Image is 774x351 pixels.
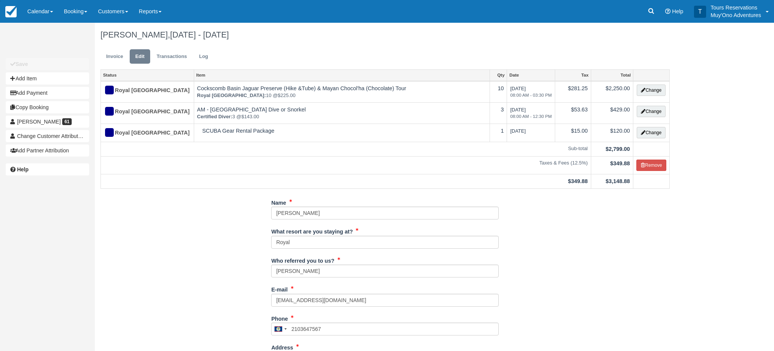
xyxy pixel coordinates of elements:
[197,92,487,99] em: 10 @
[637,85,666,96] button: Change
[194,70,490,80] a: Item
[6,58,89,70] button: Save
[194,102,490,124] td: AM - [GEOGRAPHIC_DATA] Dive or Snorkel
[100,49,129,64] a: Invoice
[6,87,89,99] button: Add Payment
[104,160,588,167] em: Taxes & Fees (12.5%)
[193,49,214,64] a: Log
[510,92,552,99] em: 08:00 AM - 03:30 PM
[17,166,28,172] b: Help
[555,70,591,80] a: Tax
[6,163,89,175] a: Help
[507,70,555,80] a: Date
[194,81,490,103] td: Cockscomb Basin Jaguar Preserve (Hike &Tube) & Mayan Chocol'ha (Chocolate) Tour
[568,178,588,184] strong: $349.88
[510,107,552,120] span: [DATE]
[606,146,630,152] strong: $2,799.00
[591,81,633,103] td: $2,250.00
[555,81,591,103] td: $281.25
[610,160,630,166] strong: $349.88
[5,6,17,17] img: checkfront-main-nav-mini-logo.png
[672,8,683,14] span: Help
[16,61,28,67] b: Save
[6,116,89,128] a: [PERSON_NAME] 61
[510,86,552,99] span: [DATE]
[555,124,591,142] td: $15.00
[711,4,761,11] p: Tours Reservations
[100,30,670,39] h1: [PERSON_NAME],
[17,119,61,125] span: [PERSON_NAME]
[104,106,184,118] div: Royal [GEOGRAPHIC_DATA]
[271,283,287,294] label: E-mail
[197,113,487,121] em: 3 @
[637,106,666,117] button: Change
[17,133,85,139] span: Change Customer Attribution
[490,70,507,80] a: Qty
[271,196,286,207] label: Name
[591,70,633,80] a: Total
[104,145,588,152] em: Sub-total
[694,6,706,18] div: T
[151,49,193,64] a: Transactions
[101,70,194,80] a: Status
[271,254,334,265] label: Who referred you to us?
[637,127,666,138] button: Change
[606,178,630,184] strong: $3,148.88
[6,101,89,113] button: Copy Booking
[130,49,150,64] a: Edit
[591,124,633,142] td: $120.00
[278,92,295,98] span: $225.00
[272,323,289,335] div: Belize: +501
[591,102,633,124] td: $429.00
[6,130,89,142] button: Change Customer Attribution
[636,160,666,171] button: Remove
[490,81,507,103] td: 10
[197,92,266,98] strong: Royal Belize
[6,144,89,157] button: Add Partner Attribution
[271,312,288,323] label: Phone
[510,113,552,120] em: 08:00 AM - 12:30 PM
[62,118,72,125] span: 61
[104,127,184,139] div: Royal [GEOGRAPHIC_DATA]
[490,102,507,124] td: 3
[490,124,507,142] td: 1
[197,114,232,119] strong: Certified Diver
[170,30,229,39] span: [DATE] - [DATE]
[104,85,184,97] div: Royal [GEOGRAPHIC_DATA]
[510,128,526,134] span: [DATE]
[241,114,259,119] span: $143.00
[271,225,353,236] label: What resort are you staying at?
[665,9,670,14] i: Help
[555,102,591,124] td: $53.63
[711,11,761,19] p: Muy'Ono Adventures
[6,72,89,85] button: Add Item
[194,124,490,142] td: SCUBA Gear Rental Package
